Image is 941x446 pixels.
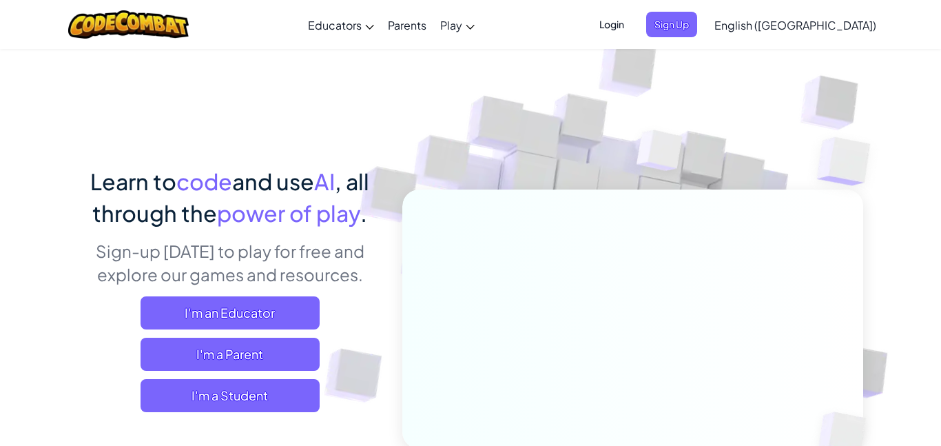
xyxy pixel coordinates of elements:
a: I'm an Educator [141,296,320,330]
span: . [360,199,367,227]
a: Parents [381,6,433,43]
button: Sign Up [646,12,697,37]
span: AI [314,168,335,195]
span: English ([GEOGRAPHIC_DATA]) [714,18,876,32]
p: Sign-up [DATE] to play for free and explore our games and resources. [78,239,382,286]
a: Educators [301,6,381,43]
a: Play [433,6,482,43]
span: Play [440,18,462,32]
a: English ([GEOGRAPHIC_DATA]) [707,6,883,43]
img: Overlap cubes [789,103,909,220]
span: Learn to [90,168,176,195]
span: code [176,168,232,195]
button: I'm a Student [141,379,320,412]
img: CodeCombat logo [68,10,189,39]
span: and use [232,168,314,195]
a: I'm a Parent [141,338,320,371]
span: Educators [308,18,362,32]
button: Login [591,12,632,37]
span: power of play [217,199,360,227]
img: Overlap cubes [611,103,710,205]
